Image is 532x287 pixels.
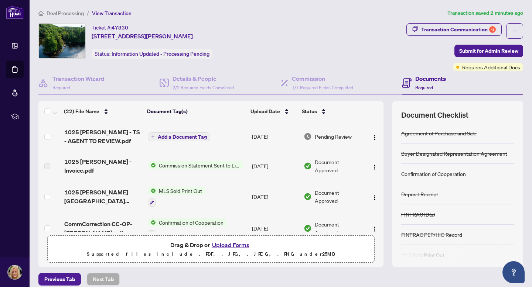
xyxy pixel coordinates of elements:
span: Document Approved [315,189,362,205]
button: Upload Forms [210,240,252,250]
span: 1025 [PERSON_NAME] - Invoice.pdf [64,157,142,175]
td: [DATE] [249,151,301,181]
td: [DATE] [249,212,301,244]
img: Logo [372,164,378,170]
span: Add a Document Tag [158,134,207,139]
img: Document Status [304,224,312,232]
span: Upload Date [250,107,280,115]
div: 6 [489,26,496,33]
div: Confirmation of Cooperation [401,170,466,178]
button: Add a Document Tag [148,132,210,142]
button: Open asap [502,261,525,283]
td: [DATE] [249,181,301,212]
td: [DATE] [249,122,301,151]
h4: Documents [415,74,446,83]
span: Requires Additional Docs [462,63,520,71]
span: 1/1 Required Fields Completed [292,85,353,90]
span: 47830 [112,24,128,31]
p: Supported files include .PDF, .JPG, .JPEG, .PNG under 25 MB [52,250,370,259]
span: Drag & Drop or [170,240,252,250]
img: Document Status [304,162,312,170]
img: Status Icon [148,218,156,227]
img: Logo [372,195,378,201]
th: Upload Date [248,101,299,122]
button: Submit for Admin Review [454,45,523,57]
th: Document Tag(s) [144,101,248,122]
button: Transaction Communication6 [406,23,502,36]
span: Document Checklist [401,110,468,120]
span: Deal Processing [47,10,84,17]
button: Add a Document Tag [148,132,210,141]
img: Logo [372,135,378,141]
div: Deposit Receipt [401,190,438,198]
span: Document Approved [315,220,362,236]
span: plus [151,135,155,139]
img: IMG-X12122053_1.jpg [39,24,85,58]
span: Pending Review [315,132,352,141]
button: Logo [369,222,381,234]
button: Logo [369,191,381,203]
span: Required [415,85,433,90]
span: CommCorrection CC-OP-[PERSON_NAME].pdf [64,219,142,237]
span: View Transaction [92,10,132,17]
img: Status Icon [148,187,156,195]
span: ellipsis [512,28,517,34]
span: [STREET_ADDRESS][PERSON_NAME] [92,32,193,41]
span: Confirmation of Cooperation [156,218,226,227]
span: (22) File Name [64,107,99,115]
span: Document Approved [315,158,362,174]
img: Document Status [304,193,312,201]
div: Status: [92,49,212,59]
span: Submit for Admin Review [459,45,518,57]
div: Agreement of Purchase and Sale [401,129,477,137]
li: / [87,9,89,17]
button: Status IconCommission Statement Sent to Listing Brokerage [148,161,243,169]
span: home [38,11,44,16]
div: Buyer Designated Representation Agreement [401,149,507,158]
span: Required [52,85,70,90]
div: Transaction Communication [421,24,496,35]
div: Ticket #: [92,23,128,32]
button: Status IconMLS Sold Print Out [148,187,205,207]
button: Status IconConfirmation of Cooperation [148,218,226,238]
img: Status Icon [148,161,156,169]
span: MLS Sold Print Out [156,187,205,195]
button: Next Tab [87,273,120,286]
article: Transaction saved 2 minutes ago [447,9,523,17]
span: Commission Statement Sent to Listing Brokerage [156,161,243,169]
button: Logo [369,131,381,142]
h4: Transaction Wizard [52,74,105,83]
span: 1025 [PERSON_NAME][GEOGRAPHIC_DATA] X12122053 - [DATE].pdf [64,188,142,205]
th: (22) File Name [61,101,144,122]
button: Previous Tab [38,273,81,286]
div: FINTRAC ID(s) [401,210,435,218]
span: Previous Tab [44,273,75,285]
img: Logo [372,226,378,232]
img: logo [6,6,24,19]
div: FINTRAC PEP/HIO Record [401,231,462,239]
th: Status [299,101,363,122]
span: Status [302,107,317,115]
span: 1025 [PERSON_NAME] - TS - AGENT TO REVIEW.pdf [64,128,142,145]
span: 2/2 Required Fields Completed [173,85,234,90]
img: Document Status [304,132,312,141]
img: Profile Icon [8,265,22,279]
button: Logo [369,160,381,172]
span: Drag & Drop orUpload FormsSupported files include .PDF, .JPG, .JPEG, .PNG under25MB [48,236,374,263]
h4: Commission [292,74,353,83]
span: Information Updated - Processing Pending [112,51,209,57]
h4: Details & People [173,74,234,83]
